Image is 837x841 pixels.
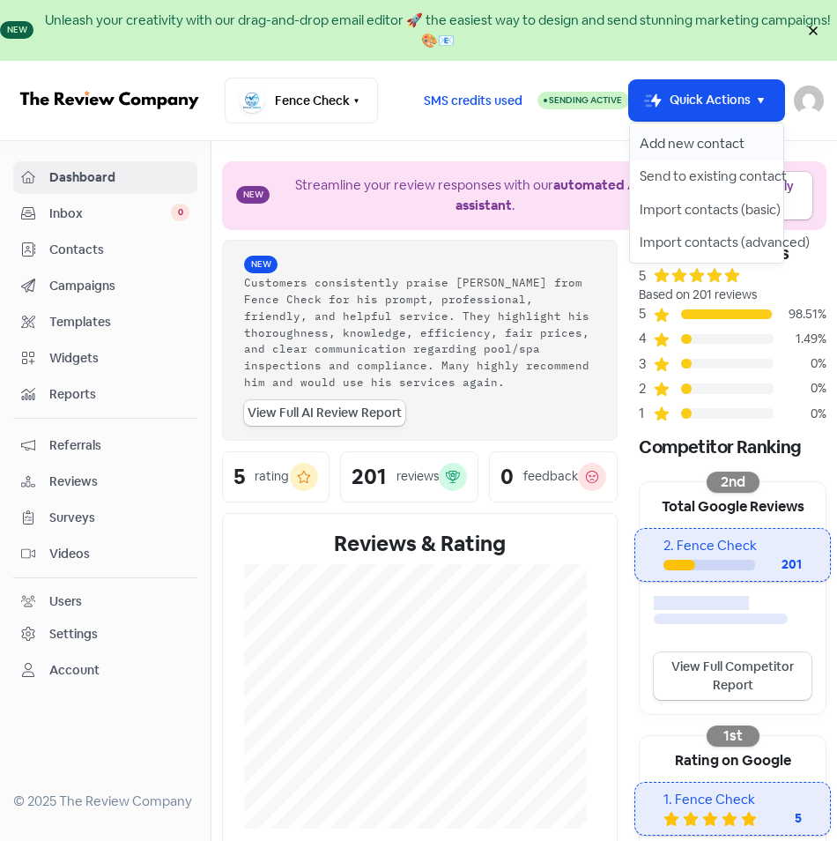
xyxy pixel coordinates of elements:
[707,726,759,747] div: 1st
[49,349,189,368] span: Widgets
[49,625,98,644] div: Settings
[774,354,826,373] div: 0%
[707,472,759,493] div: 2nd
[352,466,387,487] div: 201
[774,379,826,398] div: 0%
[523,467,578,486] div: feedback
[13,429,197,462] a: Referrals
[255,467,289,486] div: rating
[13,502,197,534] a: Surveys
[774,405,826,423] div: 0%
[639,266,646,287] div: 5
[13,342,197,375] a: Widgets
[13,378,197,411] a: Reports
[236,186,270,204] span: New
[424,92,522,110] span: SMS credits used
[13,618,197,651] a: Settings
[639,404,653,424] div: 1
[225,78,378,124] button: Fence Check
[222,451,330,502] a: 5rating
[49,277,189,295] span: Campaigns
[49,436,189,455] span: Referrals
[49,385,189,404] span: Reports
[233,466,245,487] div: 5
[244,400,405,426] a: View Full AI Review Report
[49,661,100,680] div: Account
[49,545,189,563] span: Videos
[13,161,197,194] a: Dashboard
[13,792,197,812] div: © 2025 The Review Company
[774,330,826,348] div: 1.49%
[537,91,629,111] a: Sending Active
[13,197,197,230] a: Inbox 0
[49,509,189,527] span: Surveys
[49,473,189,491] span: Reviews
[340,451,478,502] a: 201reviews
[396,467,439,486] div: reviews
[13,538,197,570] a: Videos
[409,91,537,108] a: SMS credits used
[639,304,653,324] div: 5
[639,286,826,304] div: Based on 201 reviews
[755,555,802,574] div: 201
[244,274,596,390] div: Customers consistently praise [PERSON_NAME] from Fence Check for his prompt, professional, friend...
[49,168,189,187] span: Dashboard
[49,592,82,611] div: Users
[13,585,197,618] a: Users
[244,256,278,273] span: New
[663,790,802,810] div: 1. Fence Check
[629,80,785,122] button: Quick Actions
[13,465,197,498] a: Reviews
[13,234,197,266] a: Contacts
[794,86,824,115] img: User
[49,241,189,259] span: Contacts
[630,193,784,227] button: Import contacts (basic)
[456,176,676,213] b: automated AI reply assistant
[49,313,189,331] span: Templates
[663,536,802,556] div: 2. Fence Check
[13,306,197,339] a: Templates
[630,160,784,194] button: Send to existing contact
[639,379,653,399] div: 2
[639,329,653,349] div: 4
[639,434,826,460] div: Competitor Ranking
[760,809,802,828] div: 5
[654,652,811,700] a: View Full Competitor Report
[549,94,622,106] span: Sending Active
[500,466,514,487] div: 0
[275,175,697,215] div: Streamline your review responses with our .
[39,11,837,50] div: Unleash your creativity with our drag-and-drop email editor 🚀 the easiest way to design and send ...
[774,305,826,324] div: 98.51%
[639,354,653,375] div: 3
[489,451,618,502] a: 0feedback
[13,654,197,687] a: Account
[244,528,596,560] div: Reviews & Rating
[640,482,826,528] div: Total Google Reviews
[49,205,171,223] span: Inbox
[640,736,826,782] div: Rating on Google
[171,204,189,221] span: 0
[13,270,197,302] a: Campaigns
[630,227,784,260] button: Import contacts (advanced)
[630,127,784,160] button: Add new contact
